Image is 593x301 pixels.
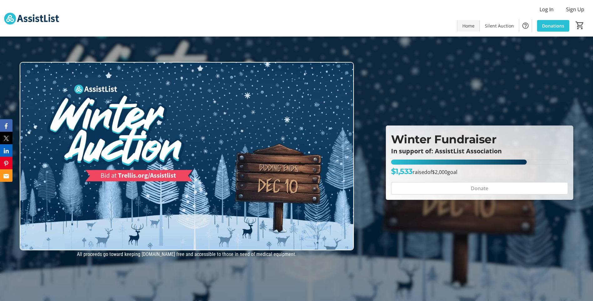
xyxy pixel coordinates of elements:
img: Campaign CTA Media Photo [20,62,354,250]
span: Donations [542,23,564,29]
a: Home [457,20,480,32]
span: $2,000 [432,169,447,176]
p: In support of: AssistList Association [391,148,568,155]
p: Winter Fundraiser [391,131,568,148]
span: All proceeds go toward keeping [DOMAIN_NAME] free and accessible to those in need of medical equi... [77,251,296,257]
span: $1,533 [391,167,413,176]
button: Sign Up [561,4,589,14]
button: Log In [535,4,559,14]
img: AssistList Association's Logo [4,3,59,34]
span: Sign Up [566,6,584,13]
a: Donations [537,20,569,32]
a: Silent Auction [480,20,519,32]
button: Help [519,19,532,32]
span: Home [462,23,475,29]
span: Silent Auction [485,23,514,29]
span: Log In [540,6,554,13]
p: raised of goal [391,166,457,177]
button: Cart [574,20,585,31]
div: 76.64999999999999% of fundraising goal reached [391,160,568,165]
